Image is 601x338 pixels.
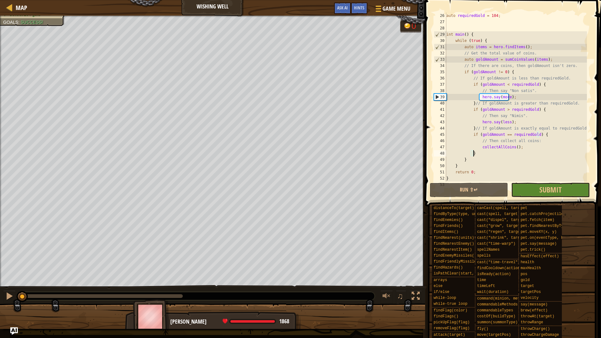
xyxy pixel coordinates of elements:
span: pos [521,272,527,276]
div: 34 [434,63,446,69]
span: Success! [21,20,43,25]
span: 1868 [279,317,289,325]
span: pet.fetch(item) [521,218,554,222]
span: findFriends() [434,224,463,228]
div: 26 [434,13,446,19]
button: ♫ [396,290,407,303]
button: Submit [511,183,590,197]
span: findNearestItem() [434,248,472,252]
span: cast("time-warp") [477,242,515,246]
span: findEnemies() [434,218,463,222]
span: commandableMethods [477,302,518,307]
span: distanceTo(target) [434,206,474,210]
span: Map [16,3,27,12]
button: Run ⇧↵ [430,183,508,197]
div: 47 [434,144,446,150]
span: timeLeft [477,284,495,288]
span: cast(spell, target) [477,212,520,216]
button: Adjust volume [380,290,393,303]
div: 0 [411,22,418,30]
span: move(targetPos) [477,333,511,337]
span: commandableTypes [477,308,513,313]
a: Map [13,3,27,12]
span: throwChargeDamage [521,333,559,337]
div: Team 'humans' has 0 gold. [400,19,421,33]
span: cast("grow", target) [477,224,522,228]
div: 38 [434,88,446,94]
button: Ctrl + P: Pause [3,290,16,303]
div: 40 [434,100,446,106]
span: findEnemyMissiles() [434,253,476,258]
div: 28 [434,25,446,31]
span: canCast(spell, target) [477,206,527,210]
span: findHazards() [434,265,463,270]
span: : [18,20,21,25]
span: costOf(buildType) [477,314,515,319]
span: pet.on(eventType, handler) [521,236,579,240]
div: 51 [434,169,446,175]
span: Hints [354,5,364,11]
span: removeFlag(flag) [434,326,470,330]
span: throwAt(target) [521,314,554,319]
span: gold [521,278,530,282]
span: Goals [3,20,18,25]
div: 35 [434,69,446,75]
div: 37 [434,81,446,88]
div: 29 [434,31,446,38]
div: 32 [434,50,446,56]
button: Game Menu [371,3,414,17]
span: brew(effect) [521,308,547,313]
span: while-loop [434,296,456,300]
div: 42 [434,113,446,119]
span: if/else [434,290,449,294]
span: findByType(type, units) [434,212,485,216]
span: cast("shrink", target) [477,236,527,240]
span: findFriendlyMissiles() [434,259,483,264]
div: 33 [434,56,446,63]
span: pickUpFlag(flag) [434,320,470,325]
div: 53 [434,182,446,188]
span: pet.findNearestByType(type) [521,224,581,228]
span: ♫ [397,291,403,301]
div: 48 [434,150,446,156]
button: Ask AI [334,3,351,14]
span: spellNames [477,248,500,252]
div: 52 [434,175,446,182]
div: 27 [434,19,446,25]
span: Submit [539,185,562,195]
span: attack(target) [434,333,465,337]
div: 39 [434,94,446,100]
div: 30 [434,38,446,44]
span: else [434,284,443,288]
span: maxHealth [521,266,541,270]
span: spells [477,253,491,258]
span: fly() [477,327,488,331]
div: 46 [434,138,446,144]
div: 45 [434,131,446,138]
div: health: 1868 / 1868 [223,319,289,324]
span: velocity [521,296,539,300]
span: time [477,278,486,282]
span: targetPos [521,290,541,294]
span: cast("time-travel", target) [477,260,538,264]
span: command(minion, method, arg1, arg2) [477,296,556,301]
div: 36 [434,75,446,81]
span: target [521,284,534,288]
span: pet.trick() [521,248,545,252]
span: say(message) [521,302,547,307]
span: pet.catchProjectile(arrow) [521,212,579,216]
span: cast("dispel", target) [477,218,527,222]
span: pet [521,206,527,210]
button: Toggle fullscreen [409,290,422,303]
div: 31 [434,44,446,50]
span: pet.say(message) [521,242,557,246]
div: 43 [434,119,446,125]
span: findFlags() [434,314,458,319]
div: 50 [434,163,446,169]
span: isReady(action) [477,272,511,276]
span: isPathClear(start, end) [434,271,485,276]
span: cast("regen", target) [477,230,524,234]
img: thang_avatar_frame.png [133,299,169,334]
div: 41 [434,106,446,113]
div: 44 [434,125,446,131]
